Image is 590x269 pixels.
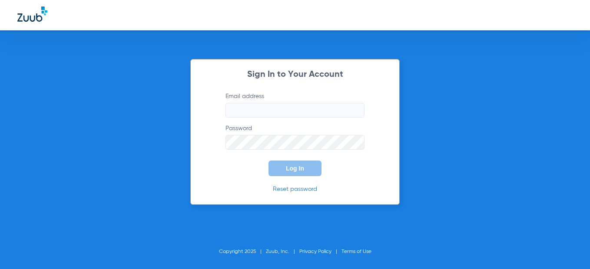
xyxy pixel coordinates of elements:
span: Log In [286,165,304,172]
button: Log In [268,161,322,176]
img: Zuub Logo [17,7,47,22]
h2: Sign In to Your Account [212,70,378,79]
input: Password [225,135,365,150]
a: Reset password [273,186,317,192]
a: Privacy Policy [299,249,331,254]
li: Zuub, Inc. [266,247,299,256]
input: Email address [225,103,365,118]
a: Terms of Use [341,249,371,254]
li: Copyright 2025 [219,247,266,256]
iframe: Chat Widget [547,227,590,269]
label: Password [225,124,365,150]
label: Email address [225,92,365,118]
